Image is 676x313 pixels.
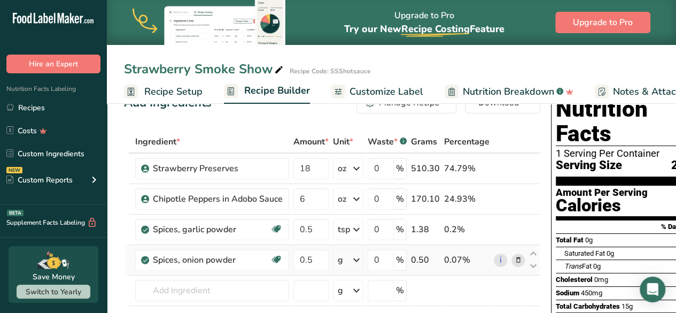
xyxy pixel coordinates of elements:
[338,223,350,236] div: tsp
[564,249,605,257] span: Saturated Fat
[338,284,343,297] div: g
[153,162,283,175] div: Strawberry Preserves
[621,302,633,310] span: 15g
[564,262,592,270] span: Fat
[444,135,489,148] span: Percentage
[349,85,423,99] span: Customize Label
[411,193,440,205] div: 170.10
[494,254,507,267] a: i
[607,249,614,257] span: 0g
[411,135,437,148] span: Grams
[463,85,554,99] span: Nutrition Breakdown
[6,174,73,186] div: Custom Reports
[444,254,489,266] div: 0.07%
[411,223,440,236] div: 1.38
[444,223,489,236] div: 0.2%
[124,59,285,79] div: Strawberry Smoke Show
[338,254,343,266] div: g
[594,276,608,284] span: 0mg
[6,55,100,73] button: Hire an Expert
[581,289,602,297] span: 450mg
[368,135,407,148] div: Waste
[153,254,270,266] div: Spices, onion powder
[555,12,650,33] button: Upgrade to Pro
[17,285,90,299] button: Switch to Yearly
[124,80,203,104] a: Recipe Setup
[244,83,310,98] span: Recipe Builder
[338,193,346,205] div: oz
[224,79,310,104] a: Recipe Builder
[33,271,75,283] div: Save Money
[26,287,81,297] span: Switch to Yearly
[333,135,353,148] span: Unit
[593,262,601,270] span: 0g
[556,302,620,310] span: Total Carbohydrates
[444,193,489,205] div: 24.93%
[6,167,22,173] div: NEW
[153,193,283,205] div: Chipotle Peppers in Adobo Sauce
[411,162,440,175] div: 510.30
[135,135,180,148] span: Ingredient
[573,16,633,29] span: Upgrade to Pro
[411,254,440,266] div: 0.50
[556,289,579,297] span: Sodium
[153,223,270,236] div: Spices, garlic powder
[556,188,648,198] div: Amount Per Serving
[144,85,203,99] span: Recipe Setup
[135,280,289,301] input: Add Ingredient
[401,22,469,35] span: Recipe Costing
[556,236,584,244] span: Total Fat
[556,276,593,284] span: Cholesterol
[338,162,346,175] div: oz
[640,277,665,302] div: Open Intercom Messenger
[7,210,24,216] div: BETA
[556,159,622,172] span: Serving Size
[293,135,329,148] span: Amount
[344,22,504,35] span: Try our New Feature
[444,162,489,175] div: 74.79%
[585,236,593,244] span: 0g
[344,1,504,45] div: Upgrade to Pro
[290,66,371,76] div: Recipe Code: SSShotsauce
[445,80,573,104] a: Nutrition Breakdown
[556,198,648,213] div: Calories
[564,262,582,270] i: Trans
[331,80,423,104] a: Customize Label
